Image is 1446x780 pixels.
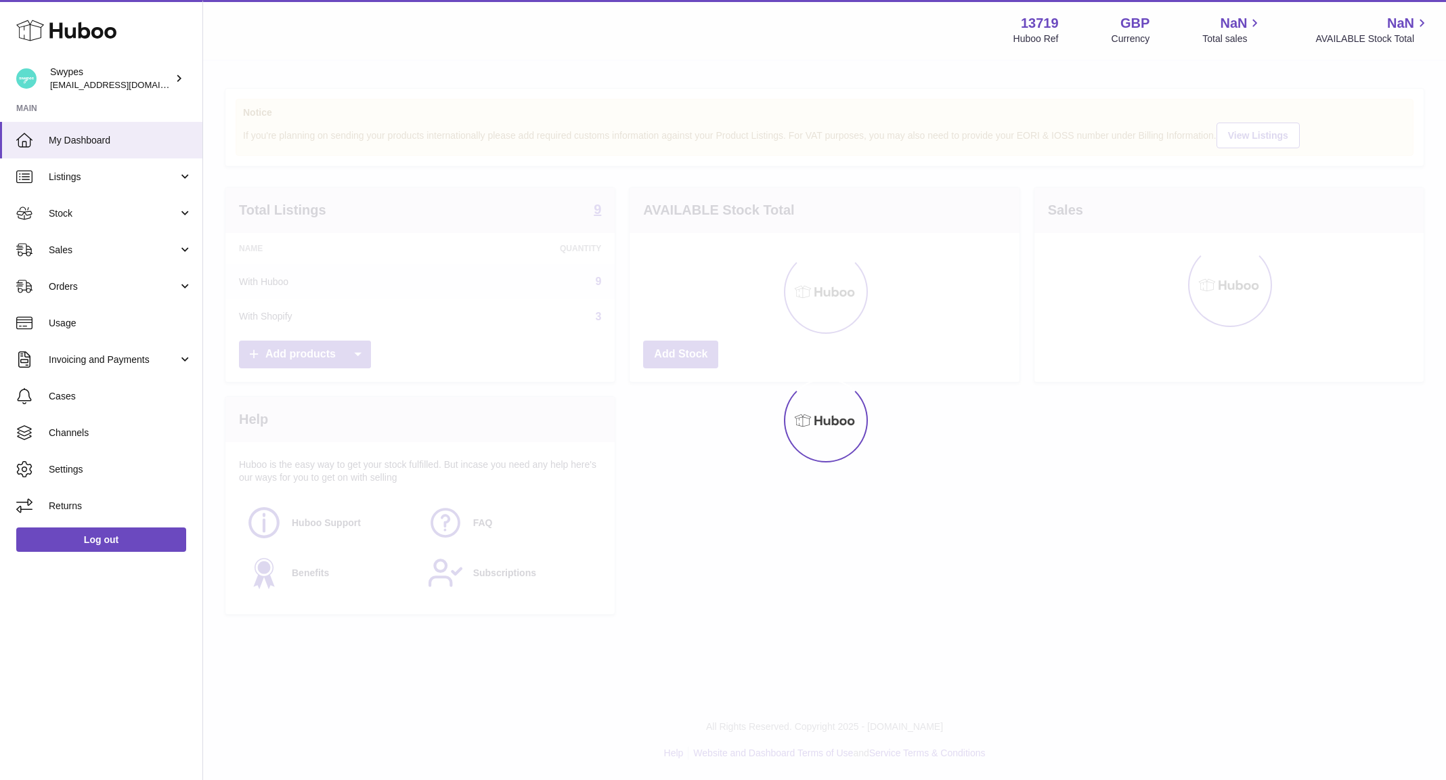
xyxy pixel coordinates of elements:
img: hello@swypes.co.uk [16,68,37,89]
a: NaN Total sales [1202,14,1263,45]
span: Returns [49,500,192,513]
span: Total sales [1202,32,1263,45]
span: Usage [49,317,192,330]
span: Stock [49,207,178,220]
div: Currency [1112,32,1150,45]
span: [EMAIL_ADDRESS][DOMAIN_NAME] [50,79,199,90]
span: Listings [49,171,178,183]
span: AVAILABLE Stock Total [1315,32,1430,45]
span: Channels [49,427,192,439]
strong: GBP [1120,14,1149,32]
a: Log out [16,527,186,552]
span: Orders [49,280,178,293]
div: Huboo Ref [1013,32,1059,45]
span: NaN [1387,14,1414,32]
div: Swypes [50,66,172,91]
span: Settings [49,463,192,476]
span: Invoicing and Payments [49,353,178,366]
span: Sales [49,244,178,257]
span: NaN [1220,14,1247,32]
span: My Dashboard [49,134,192,147]
strong: 13719 [1021,14,1059,32]
span: Cases [49,390,192,403]
a: NaN AVAILABLE Stock Total [1315,14,1430,45]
